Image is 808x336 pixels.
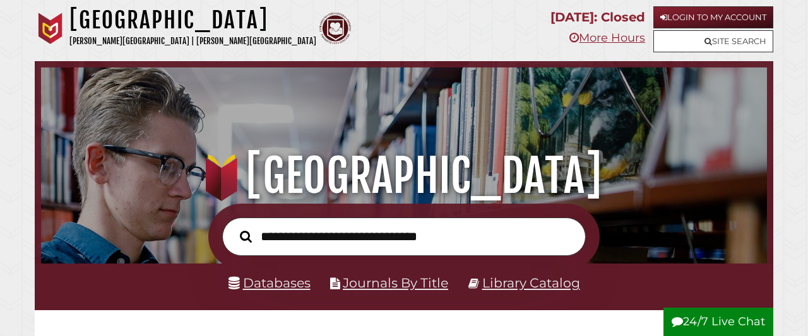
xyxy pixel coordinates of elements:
[240,230,252,243] i: Search
[569,31,645,45] a: More Hours
[53,148,755,204] h1: [GEOGRAPHIC_DATA]
[69,34,316,49] p: [PERSON_NAME][GEOGRAPHIC_DATA] | [PERSON_NAME][GEOGRAPHIC_DATA]
[482,275,580,291] a: Library Catalog
[653,6,773,28] a: Login to My Account
[35,13,66,44] img: Calvin University
[234,227,258,245] button: Search
[343,275,448,291] a: Journals By Title
[229,275,311,291] a: Databases
[69,6,316,34] h1: [GEOGRAPHIC_DATA]
[653,30,773,52] a: Site Search
[319,13,351,44] img: Calvin Theological Seminary
[550,6,645,28] p: [DATE]: Closed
